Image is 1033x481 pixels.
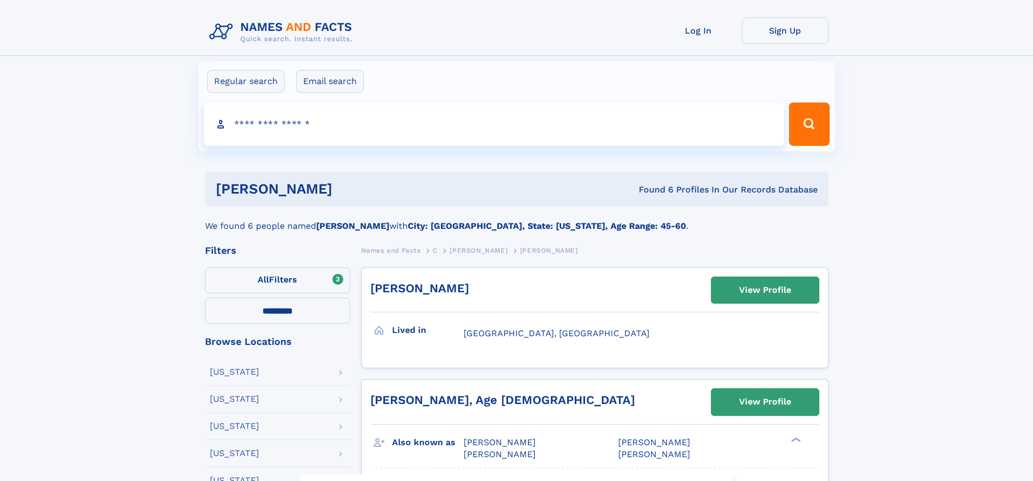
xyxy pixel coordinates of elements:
[204,102,785,146] input: search input
[205,17,361,47] img: Logo Names and Facts
[464,437,536,447] span: [PERSON_NAME]
[464,449,536,459] span: [PERSON_NAME]
[361,243,421,257] a: Names and Facts
[711,389,819,415] a: View Profile
[433,247,438,254] span: C
[789,102,829,146] button: Search Button
[216,182,486,196] h1: [PERSON_NAME]
[370,393,635,407] a: [PERSON_NAME], Age [DEMOGRAPHIC_DATA]
[450,247,508,254] span: [PERSON_NAME]
[210,449,259,458] div: [US_STATE]
[392,321,464,339] h3: Lived in
[205,207,829,233] div: We found 6 people named with .
[210,395,259,403] div: [US_STATE]
[618,449,690,459] span: [PERSON_NAME]
[210,368,259,376] div: [US_STATE]
[739,278,791,303] div: View Profile
[739,389,791,414] div: View Profile
[205,267,350,293] label: Filters
[316,221,389,231] b: [PERSON_NAME]
[485,184,818,196] div: Found 6 Profiles In Our Records Database
[520,247,578,254] span: [PERSON_NAME]
[205,246,350,255] div: Filters
[205,337,350,347] div: Browse Locations
[296,70,364,93] label: Email search
[207,70,285,93] label: Regular search
[711,277,819,303] a: View Profile
[742,17,829,44] a: Sign Up
[655,17,742,44] a: Log In
[370,281,469,295] a: [PERSON_NAME]
[464,328,650,338] span: [GEOGRAPHIC_DATA], [GEOGRAPHIC_DATA]
[210,422,259,431] div: [US_STATE]
[618,437,690,447] span: [PERSON_NAME]
[450,243,508,257] a: [PERSON_NAME]
[258,274,269,285] span: All
[433,243,438,257] a: C
[788,436,801,443] div: ❯
[408,221,686,231] b: City: [GEOGRAPHIC_DATA], State: [US_STATE], Age Range: 45-60
[392,433,464,452] h3: Also known as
